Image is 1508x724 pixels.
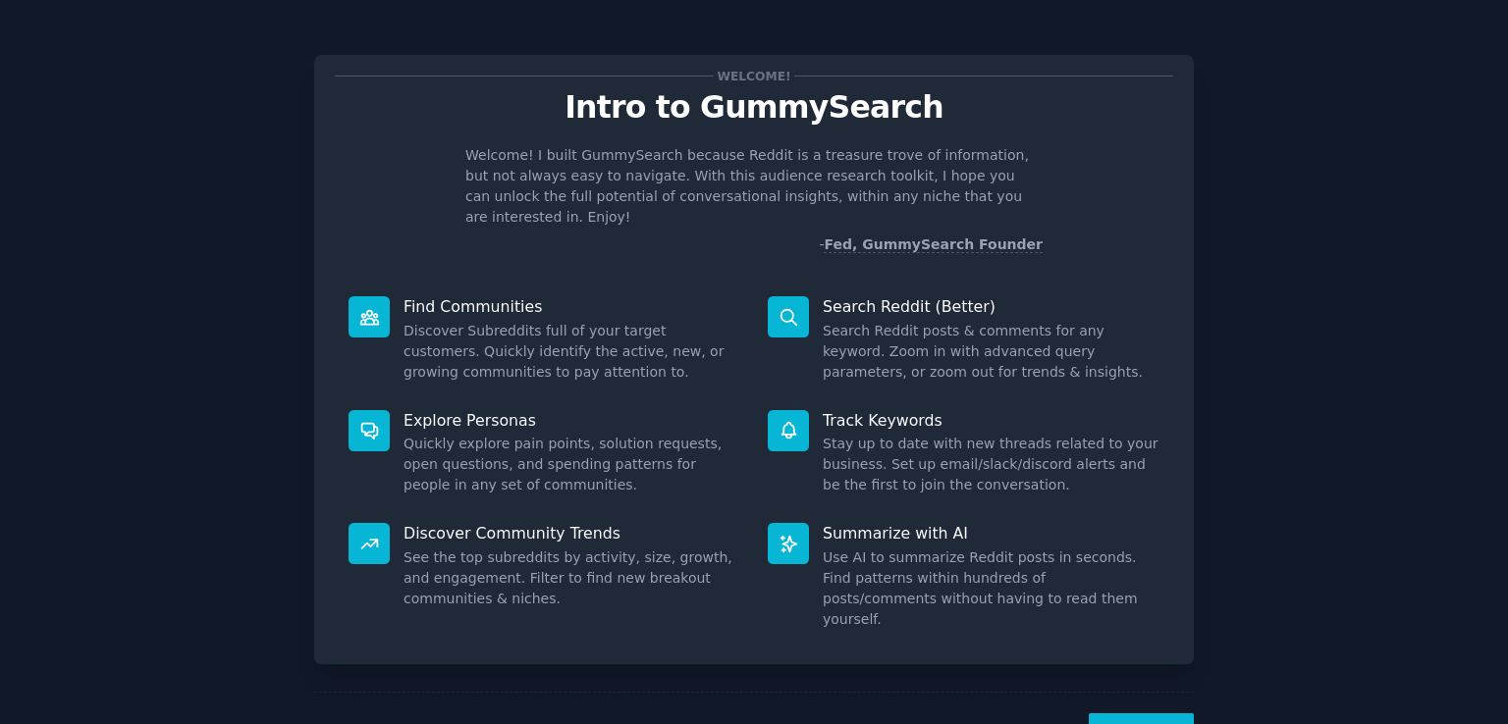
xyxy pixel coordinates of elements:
p: Intro to GummySearch [335,90,1173,125]
dd: Stay up to date with new threads related to your business. Set up email/slack/discord alerts and ... [823,434,1159,495]
p: Track Keywords [823,410,1159,431]
dd: Discover Subreddits full of your target customers. Quickly identify the active, new, or growing c... [404,321,740,383]
p: Search Reddit (Better) [823,296,1159,317]
p: Explore Personas [404,410,740,431]
dd: Use AI to summarize Reddit posts in seconds. Find patterns within hundreds of posts/comments with... [823,547,1159,630]
div: - [819,234,1043,255]
dd: See the top subreddits by activity, size, growth, and engagement. Filter to find new breakout com... [404,547,740,609]
a: Fed, GummySearch Founder [824,236,1043,253]
p: Discover Community Trends [404,523,740,543]
dd: Search Reddit posts & comments for any keyword. Zoom in with advanced query parameters, or zoom o... [823,321,1159,383]
p: Welcome! I built GummySearch because Reddit is a treasure trove of information, but not always ea... [465,145,1043,228]
p: Find Communities [404,296,740,317]
dd: Quickly explore pain points, solution requests, open questions, and spending patterns for people ... [404,434,740,495]
p: Summarize with AI [823,523,1159,543]
span: Welcome! [714,66,794,86]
